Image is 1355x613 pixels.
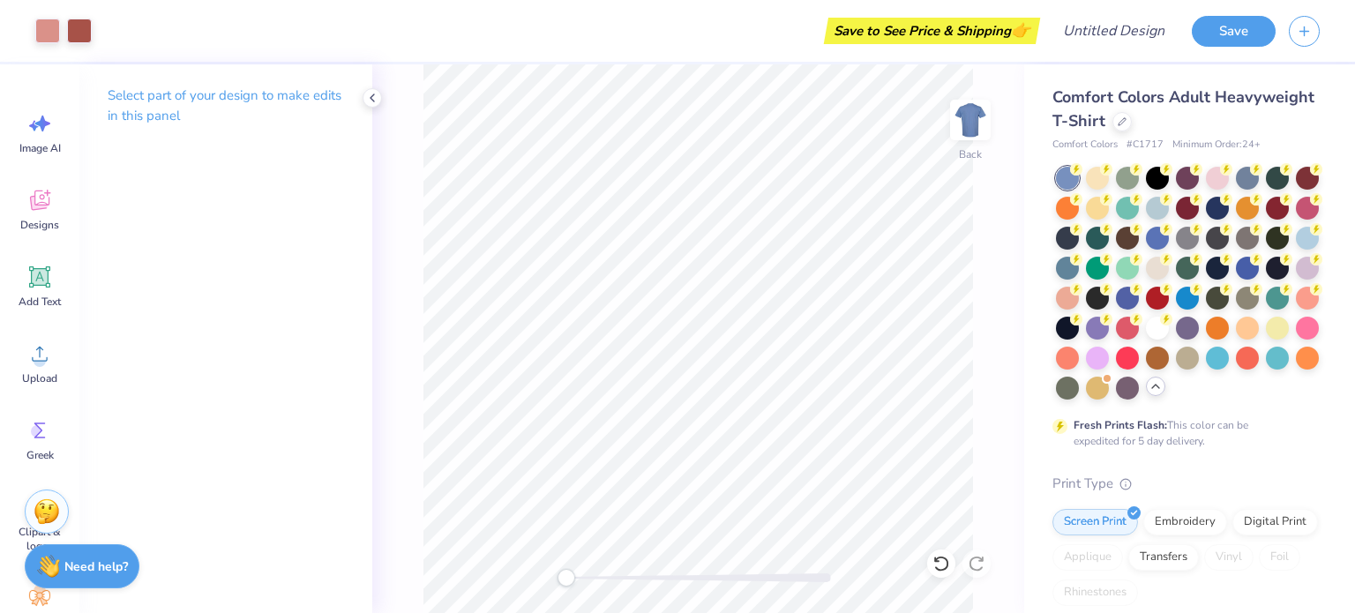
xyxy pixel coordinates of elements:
div: Transfers [1128,544,1199,571]
span: Designs [20,218,59,232]
span: Greek [26,448,54,462]
strong: Fresh Prints Flash: [1074,418,1167,432]
div: Digital Print [1232,509,1318,535]
img: Back [953,102,988,138]
span: Minimum Order: 24 + [1172,138,1261,153]
span: Add Text [19,295,61,309]
p: Select part of your design to make edits in this panel [108,86,344,126]
button: Save [1192,16,1276,47]
span: Clipart & logos [11,525,69,553]
div: Embroidery [1143,509,1227,535]
div: Back [959,146,982,162]
span: Image AI [19,141,61,155]
div: Accessibility label [558,569,575,587]
div: Save to See Price & Shipping [828,18,1036,44]
div: Applique [1052,544,1123,571]
div: Foil [1259,544,1300,571]
span: Upload [22,371,57,385]
div: Screen Print [1052,509,1138,535]
span: Comfort Colors Adult Heavyweight T-Shirt [1052,86,1314,131]
input: Untitled Design [1049,13,1179,49]
span: 👉 [1011,19,1030,41]
div: Print Type [1052,474,1320,494]
div: Rhinestones [1052,579,1138,606]
div: This color can be expedited for 5 day delivery. [1074,417,1291,449]
span: # C1717 [1127,138,1164,153]
span: Comfort Colors [1052,138,1118,153]
strong: Need help? [64,558,128,575]
div: Vinyl [1204,544,1254,571]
